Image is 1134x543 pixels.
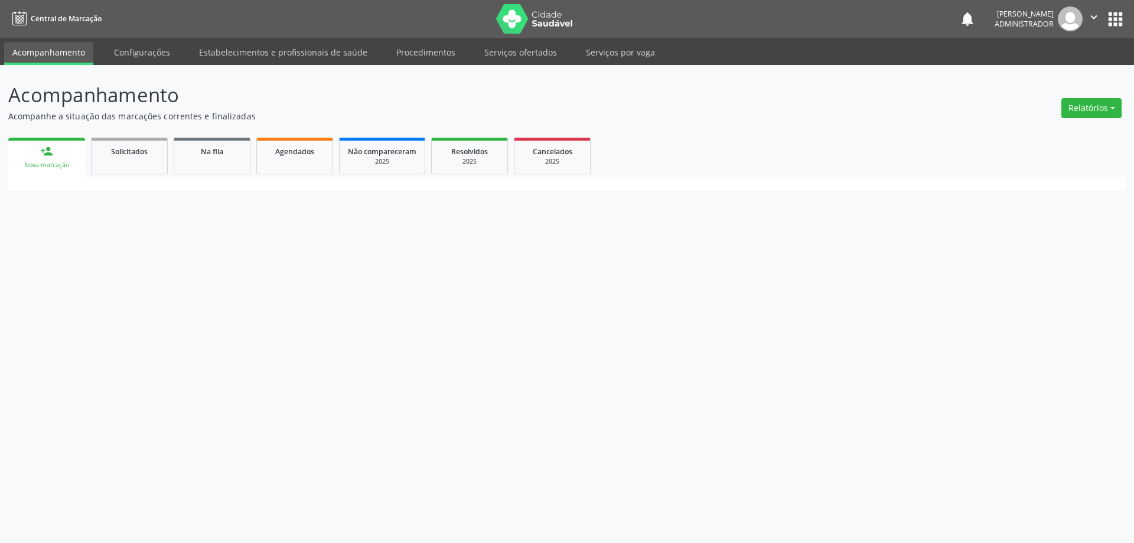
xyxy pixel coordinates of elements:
[275,147,314,157] span: Agendados
[476,42,565,63] a: Serviços ofertados
[348,147,416,157] span: Não compareceram
[440,157,499,166] div: 2025
[1105,9,1126,30] button: apps
[106,42,178,63] a: Configurações
[451,147,488,157] span: Resolvidos
[1083,6,1105,31] button: 
[201,147,223,157] span: Na fila
[40,145,53,158] div: person_add
[191,42,376,63] a: Estabelecimentos e profissionais de saúde
[17,161,77,170] div: Nova marcação
[8,80,790,110] p: Acompanhamento
[1087,11,1100,24] i: 
[533,147,572,157] span: Cancelados
[578,42,663,63] a: Serviços por vaga
[8,110,790,122] p: Acompanhe a situação das marcações correntes e finalizadas
[959,11,976,27] button: notifications
[348,157,416,166] div: 2025
[111,147,148,157] span: Solicitados
[523,157,582,166] div: 2025
[1061,98,1122,118] button: Relatórios
[1058,6,1083,31] img: img
[995,19,1054,29] span: Administrador
[31,14,102,24] span: Central de Marcação
[8,9,102,28] a: Central de Marcação
[995,9,1054,19] div: [PERSON_NAME]
[4,42,93,65] a: Acompanhamento
[388,42,464,63] a: Procedimentos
